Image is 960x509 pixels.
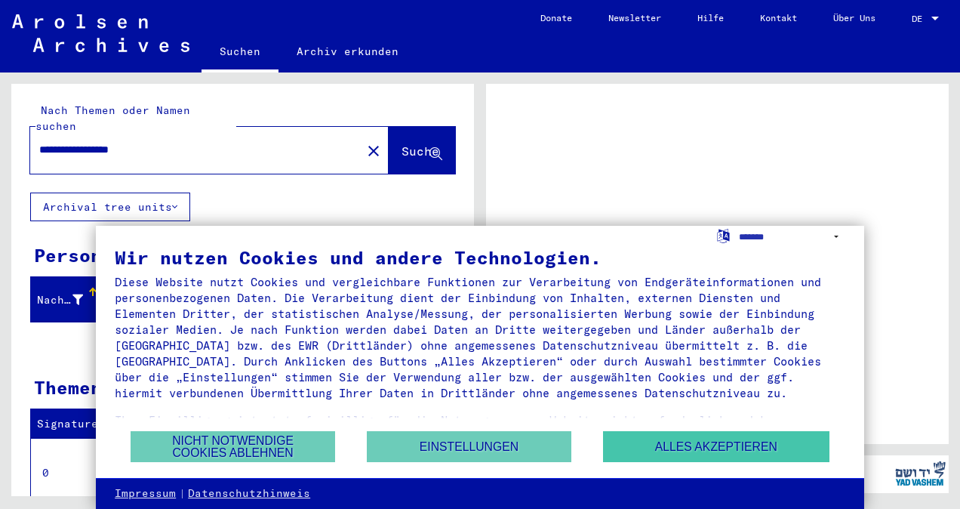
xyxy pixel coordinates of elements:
div: Wir nutzen Cookies und andere Technologien. [115,248,845,267]
button: Einstellungen [367,431,571,462]
button: Nicht notwendige Cookies ablehnen [131,431,335,462]
button: Archival tree units [30,193,190,221]
label: Sprache auswählen [715,228,731,242]
span: DE [912,14,928,24]
a: Datenschutzhinweis [188,486,310,501]
img: yv_logo.png [892,455,949,492]
div: Themen [34,374,102,401]
button: Suche [389,127,455,174]
td: 0 [31,438,135,507]
mat-label: Nach Themen oder Namen suchen [35,103,190,133]
div: Personen [34,242,125,269]
div: Signature [37,416,123,432]
img: Arolsen_neg.svg [12,14,189,52]
select: Sprache auswählen [739,226,845,248]
a: Suchen [202,33,278,72]
div: Signature [37,412,138,437]
mat-icon: close [365,142,383,160]
span: Suche [402,143,439,159]
a: Impressum [115,486,176,501]
div: Nachname [37,288,102,312]
div: Nachname [37,292,83,308]
button: Clear [358,135,389,165]
button: Alles akzeptieren [603,431,829,462]
mat-header-cell: Nachname [31,279,99,321]
div: Diese Website nutzt Cookies und vergleichbare Funktionen zur Verarbeitung von Endgeräteinformatio... [115,274,845,401]
a: Archiv erkunden [278,33,417,69]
